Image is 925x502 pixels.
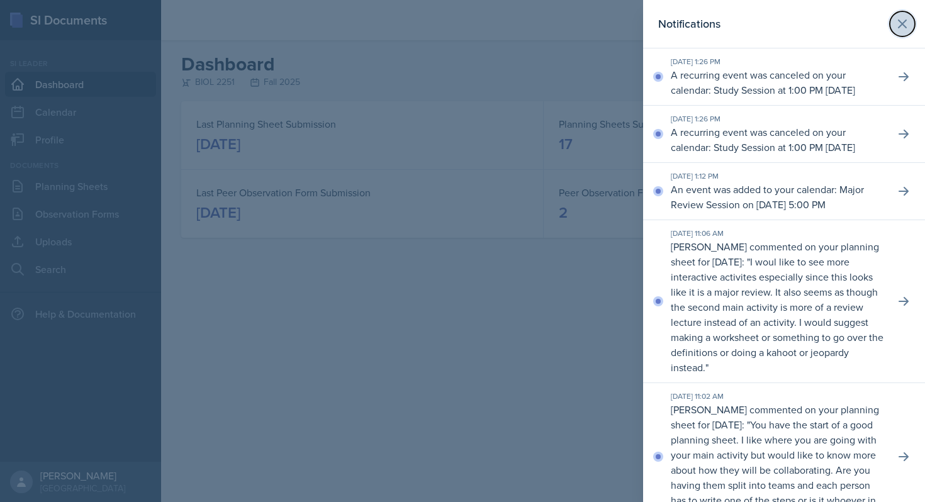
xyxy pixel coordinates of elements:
[671,391,885,402] div: [DATE] 11:02 AM
[671,56,885,67] div: [DATE] 1:26 PM
[671,67,885,98] p: A recurring event was canceled on your calendar: Study Session at 1:00 PM [DATE]
[671,170,885,182] div: [DATE] 1:12 PM
[671,239,885,375] p: [PERSON_NAME] commented on your planning sheet for [DATE]: " "
[671,113,885,125] div: [DATE] 1:26 PM
[671,125,885,155] p: A recurring event was canceled on your calendar: Study Session at 1:00 PM [DATE]
[671,255,883,374] p: I woul like to see more interactive activites especially since this looks like it is a major revi...
[658,15,720,33] h2: Notifications
[671,228,885,239] div: [DATE] 11:06 AM
[671,182,885,212] p: An event was added to your calendar: Major Review Session on [DATE] 5:00 PM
